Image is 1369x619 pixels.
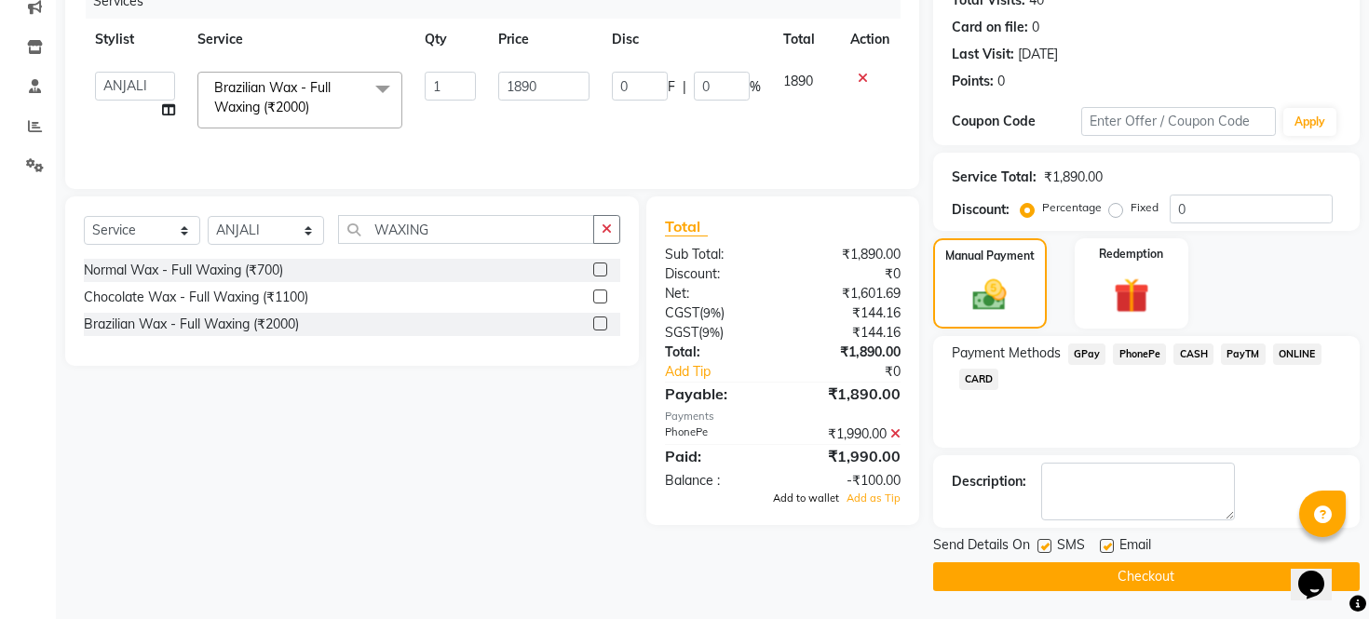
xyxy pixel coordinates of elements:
label: Manual Payment [945,248,1035,264]
div: Paid: [651,445,782,467]
th: Stylist [84,19,186,61]
div: Points: [952,72,994,91]
span: CGST [665,304,699,321]
span: Email [1119,535,1151,558]
img: _cash.svg [962,276,1017,315]
div: Card on file: [952,18,1028,37]
span: SGST [665,324,698,341]
span: PhonePe [1113,343,1166,365]
div: Sub Total: [651,245,782,264]
div: Payable: [651,383,782,405]
th: Price [487,19,601,61]
a: x [309,99,318,115]
div: Discount: [952,200,1010,220]
div: Brazilian Wax - Full Waxing (₹2000) [84,315,299,334]
div: ₹1,890.00 [782,383,914,405]
span: F [668,77,675,97]
a: Add Tip [651,362,805,382]
div: ₹1,601.69 [782,284,914,303]
div: Service Total: [952,168,1037,187]
div: Discount: [651,264,782,284]
div: Net: [651,284,782,303]
div: Total: [651,343,782,362]
div: 0 [997,72,1005,91]
th: Action [839,19,901,61]
div: ₹1,890.00 [782,343,914,362]
div: ₹144.16 [782,303,914,323]
div: ₹1,890.00 [782,245,914,264]
span: 9% [702,325,720,340]
input: Search or Scan [338,215,594,244]
div: Chocolate Wax - Full Waxing (₹1100) [84,288,308,307]
button: Apply [1283,108,1336,136]
label: Fixed [1131,199,1159,216]
th: Total [772,19,839,61]
div: PhonePe [651,424,782,444]
div: ₹1,890.00 [1044,168,1103,187]
span: | [683,77,686,97]
div: Coupon Code [952,112,1081,131]
span: Total [665,217,708,236]
span: CARD [959,369,999,390]
div: ₹144.16 [782,323,914,343]
span: Add to wallet [773,491,839,505]
label: Percentage [1042,199,1102,216]
div: Last Visit: [952,45,1014,64]
label: Redemption [1099,246,1163,262]
button: Checkout [933,562,1360,591]
span: % [750,77,761,97]
th: Qty [413,19,487,61]
div: -₹100.00 [782,471,914,491]
iframe: chat widget [1291,545,1350,600]
span: 1890 [783,73,813,89]
span: Send Details On [933,535,1030,558]
span: Brazilian Wax - Full Waxing (₹2000) [214,79,331,115]
div: ( ) [651,323,782,343]
div: ₹1,990.00 [782,424,914,444]
div: Payments [665,409,901,424]
span: PayTM [1221,343,1266,365]
span: CASH [1173,343,1213,365]
span: SMS [1057,535,1085,558]
div: 0 [1032,18,1039,37]
div: ₹0 [782,264,914,284]
input: Enter Offer / Coupon Code [1081,107,1276,136]
div: ₹0 [805,362,915,382]
div: Balance : [651,471,782,491]
div: ( ) [651,303,782,323]
span: GPay [1068,343,1106,365]
th: Service [186,19,413,61]
div: Description: [952,472,1026,491]
span: Payment Methods [952,343,1061,363]
span: ONLINE [1273,343,1322,365]
th: Disc [601,19,772,61]
span: Add as Tip [847,491,901,505]
div: Normal Wax - Full Waxing (₹700) [84,261,283,280]
img: _gift.svg [1103,274,1160,317]
span: 9% [703,305,721,320]
div: ₹1,990.00 [782,445,914,467]
div: [DATE] [1018,45,1058,64]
